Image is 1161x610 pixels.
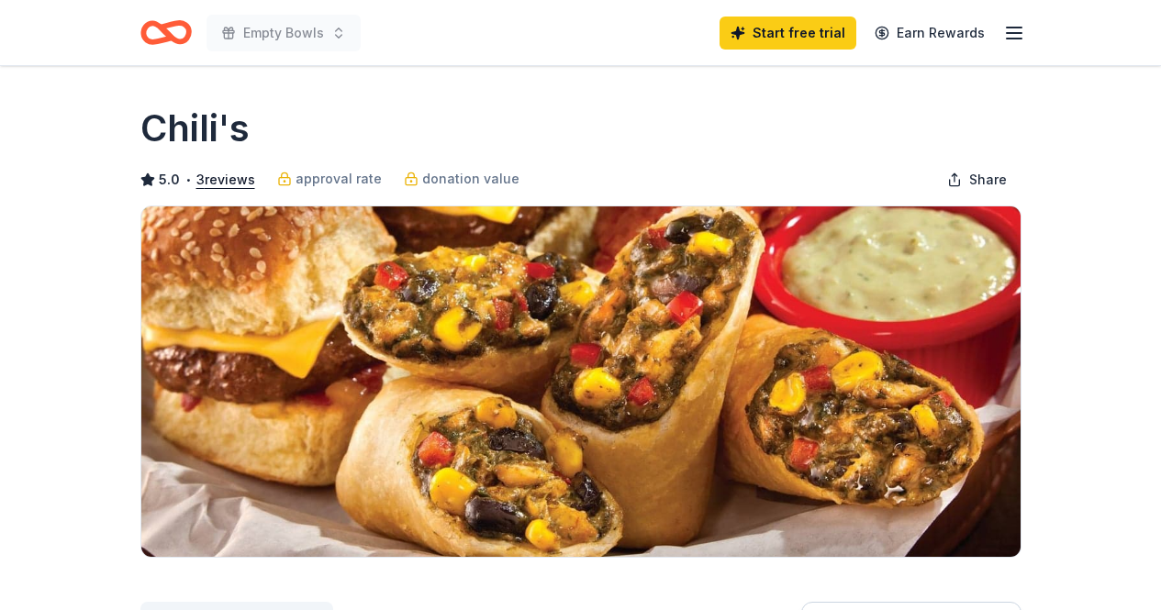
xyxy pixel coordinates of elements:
[184,172,191,187] span: •
[404,168,519,190] a: donation value
[141,206,1021,557] img: Image for Chili's
[140,103,250,154] h1: Chili's
[196,169,255,191] button: 3reviews
[296,168,382,190] span: approval rate
[207,15,361,51] button: Empty Bowls
[159,169,180,191] span: 5.0
[720,17,856,50] a: Start free trial
[422,168,519,190] span: donation value
[277,168,382,190] a: approval rate
[140,11,192,54] a: Home
[864,17,996,50] a: Earn Rewards
[932,161,1021,198] button: Share
[969,169,1007,191] span: Share
[243,22,324,44] span: Empty Bowls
